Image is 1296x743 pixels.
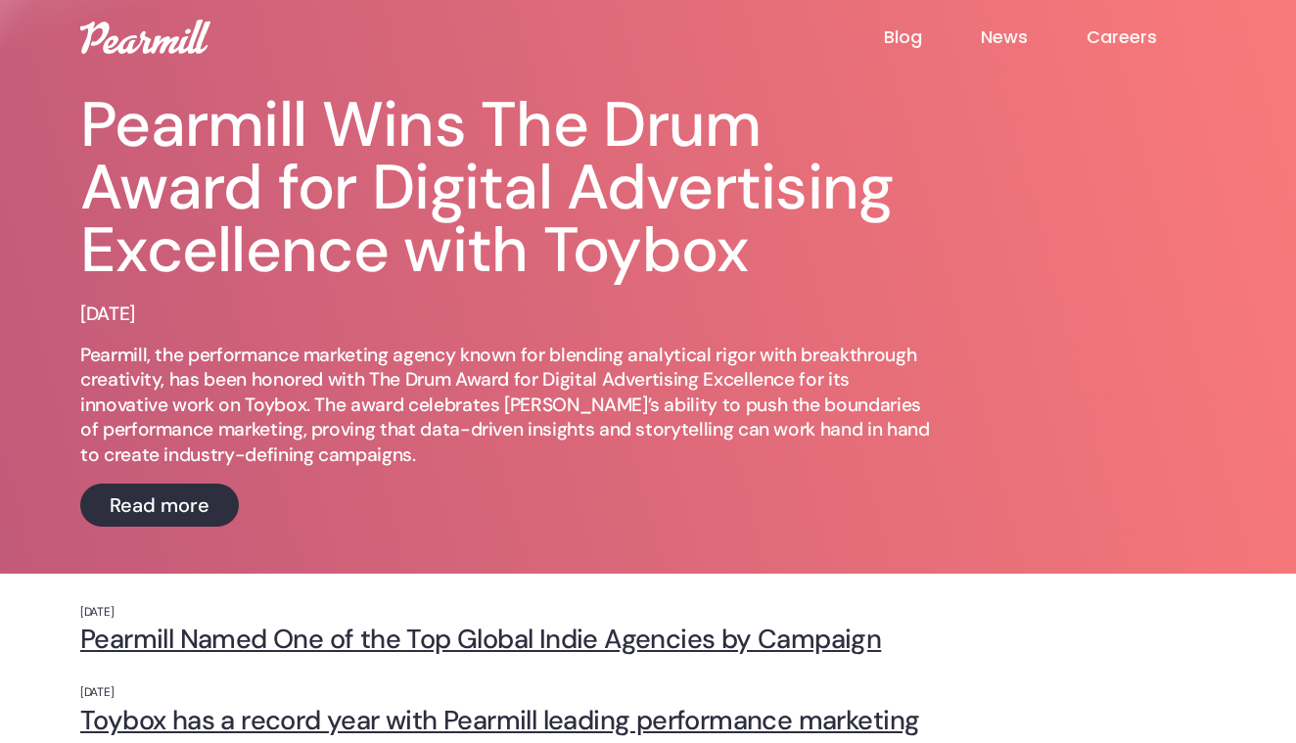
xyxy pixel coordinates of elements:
[80,624,1216,654] a: Pearmill Named One of the Top Global Indie Agencies by Campaign
[884,25,981,49] a: Blog
[1087,25,1216,49] a: Careers
[80,605,1216,621] p: [DATE]
[981,25,1087,49] a: News
[80,484,239,527] a: Read more
[80,302,135,327] p: [DATE]
[80,20,210,54] img: Pearmill logo
[80,94,942,282] h1: Pearmill Wins The Drum Award for Digital Advertising Excellence with Toybox
[80,705,1216,735] a: Toybox has a record year with Pearmill leading performance marketing
[80,685,1216,701] p: [DATE]
[80,343,942,468] p: Pearmill, the performance marketing agency known for blending analytical rigor with breakthrough ...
